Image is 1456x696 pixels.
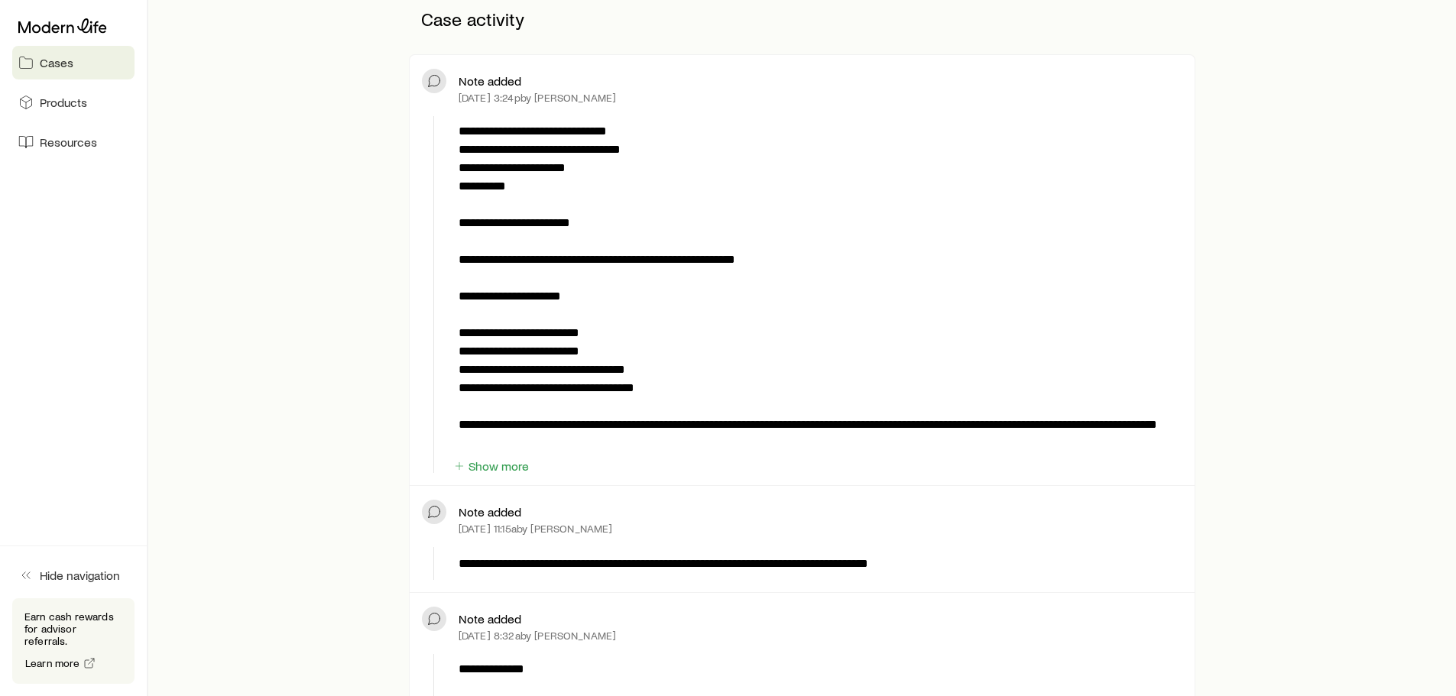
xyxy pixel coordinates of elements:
[459,630,616,642] p: [DATE] 8:32a by [PERSON_NAME]
[40,568,120,583] span: Hide navigation
[459,523,613,535] p: [DATE] 11:15a by [PERSON_NAME]
[459,73,521,89] p: Note added
[459,504,521,520] p: Note added
[12,46,135,79] a: Cases
[12,125,135,159] a: Resources
[12,86,135,119] a: Products
[12,558,135,592] button: Hide navigation
[459,611,521,626] p: Note added
[12,598,135,684] div: Earn cash rewards for advisor referrals.Learn more
[40,95,87,110] span: Products
[24,610,122,647] p: Earn cash rewards for advisor referrals.
[459,92,616,104] p: [DATE] 3:24p by [PERSON_NAME]
[40,55,73,70] span: Cases
[25,658,80,668] span: Learn more
[40,134,97,150] span: Resources
[452,459,530,474] button: Show more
